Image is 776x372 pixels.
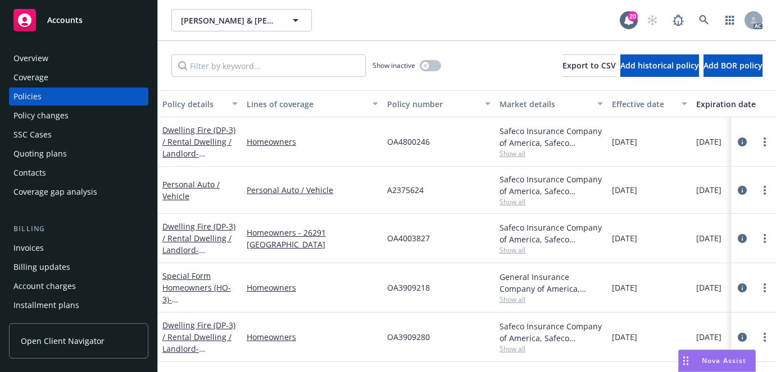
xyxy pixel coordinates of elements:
[500,344,603,353] span: Show all
[13,49,48,67] div: Overview
[641,9,664,31] a: Start snowing
[162,148,234,171] span: - [STREET_ADDRESS]
[500,173,603,197] div: Safeco Insurance Company of America, Safeco Insurance (Liberty Mutual)
[247,282,378,293] a: Homeowners
[500,222,603,245] div: Safeco Insurance Company of America, Safeco Insurance (Liberty Mutual)
[758,232,772,245] a: more
[373,61,415,70] span: Show inactive
[158,90,242,117] button: Policy details
[162,270,234,316] a: Special Form Homeowners (HO-3)
[9,49,148,67] a: Overview
[500,295,603,304] span: Show all
[696,136,721,148] span: [DATE]
[9,258,148,276] a: Billing updates
[13,277,76,295] div: Account charges
[612,136,637,148] span: [DATE]
[9,107,148,125] a: Policy changes
[679,350,693,371] div: Drag to move
[387,184,424,196] span: A2375624
[247,136,378,148] a: Homeowners
[500,125,603,149] div: Safeco Insurance Company of America, Safeco Insurance (Liberty Mutual)
[693,9,715,31] a: Search
[387,98,478,110] div: Policy number
[247,98,366,110] div: Lines of coverage
[696,184,721,196] span: [DATE]
[162,179,220,201] a: Personal Auto / Vehicle
[13,107,69,125] div: Policy changes
[667,9,689,31] a: Report a Bug
[500,271,603,295] div: General Insurance Company of America, Safeco Insurance
[162,245,234,267] span: - [STREET_ADDRESS]
[9,145,148,163] a: Quoting plans
[387,136,430,148] span: OA4800246
[678,350,756,372] button: Nova Assist
[162,343,234,366] span: - [STREET_ADDRESS]
[500,149,603,158] span: Show all
[171,9,312,31] button: [PERSON_NAME] & [PERSON_NAME]
[620,54,699,77] button: Add historical policy
[242,90,383,117] button: Lines of coverage
[13,258,70,276] div: Billing updates
[247,227,378,250] a: Homeowners - 26291 [GEOGRAPHIC_DATA]
[704,60,763,71] span: Add BOR policy
[704,54,763,77] button: Add BOR policy
[612,98,675,110] div: Effective date
[13,296,79,314] div: Installment plans
[758,281,772,295] a: more
[9,183,148,201] a: Coverage gap analysis
[620,60,699,71] span: Add historical policy
[736,330,749,344] a: circleInformation
[500,320,603,344] div: Safeco Insurance Company of America, Safeco Insurance (Liberty Mutual)
[736,183,749,197] a: circleInformation
[9,277,148,295] a: Account charges
[9,4,148,36] a: Accounts
[758,135,772,149] a: more
[13,164,46,182] div: Contacts
[696,282,721,293] span: [DATE]
[612,282,637,293] span: [DATE]
[171,54,366,77] input: Filter by keyword...
[9,68,148,86] a: Coverage
[13,183,97,201] div: Coverage gap analysis
[9,88,148,105] a: Policies
[9,239,148,257] a: Invoices
[758,330,772,344] a: more
[612,232,637,244] span: [DATE]
[696,331,721,343] span: [DATE]
[702,356,746,365] span: Nova Assist
[387,282,430,293] span: OA3909218
[162,320,235,366] a: Dwelling Fire (DP-3) / Rental Dwelling / Landlord
[387,232,430,244] span: OA4003827
[9,296,148,314] a: Installment plans
[13,239,44,257] div: Invoices
[9,126,148,144] a: SSC Cases
[13,88,42,105] div: Policies
[247,331,378,343] a: Homeowners
[696,232,721,244] span: [DATE]
[500,197,603,206] span: Show all
[162,221,235,267] a: Dwelling Fire (DP-3) / Rental Dwelling / Landlord
[736,281,749,295] a: circleInformation
[21,335,105,347] span: Open Client Navigator
[562,54,616,77] button: Export to CSV
[628,11,638,21] div: 20
[736,135,749,149] a: circleInformation
[758,183,772,197] a: more
[9,223,148,235] div: Billing
[13,126,52,144] div: SSC Cases
[162,98,225,110] div: Policy details
[383,90,495,117] button: Policy number
[719,9,741,31] a: Switch app
[13,68,48,86] div: Coverage
[162,125,235,171] a: Dwelling Fire (DP-3) / Rental Dwelling / Landlord
[181,15,278,26] span: [PERSON_NAME] & [PERSON_NAME]
[13,145,67,163] div: Quoting plans
[696,98,770,110] div: Expiration date
[612,184,637,196] span: [DATE]
[387,331,430,343] span: OA3909280
[607,90,692,117] button: Effective date
[736,232,749,245] a: circleInformation
[612,331,637,343] span: [DATE]
[47,16,83,25] span: Accounts
[500,245,603,255] span: Show all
